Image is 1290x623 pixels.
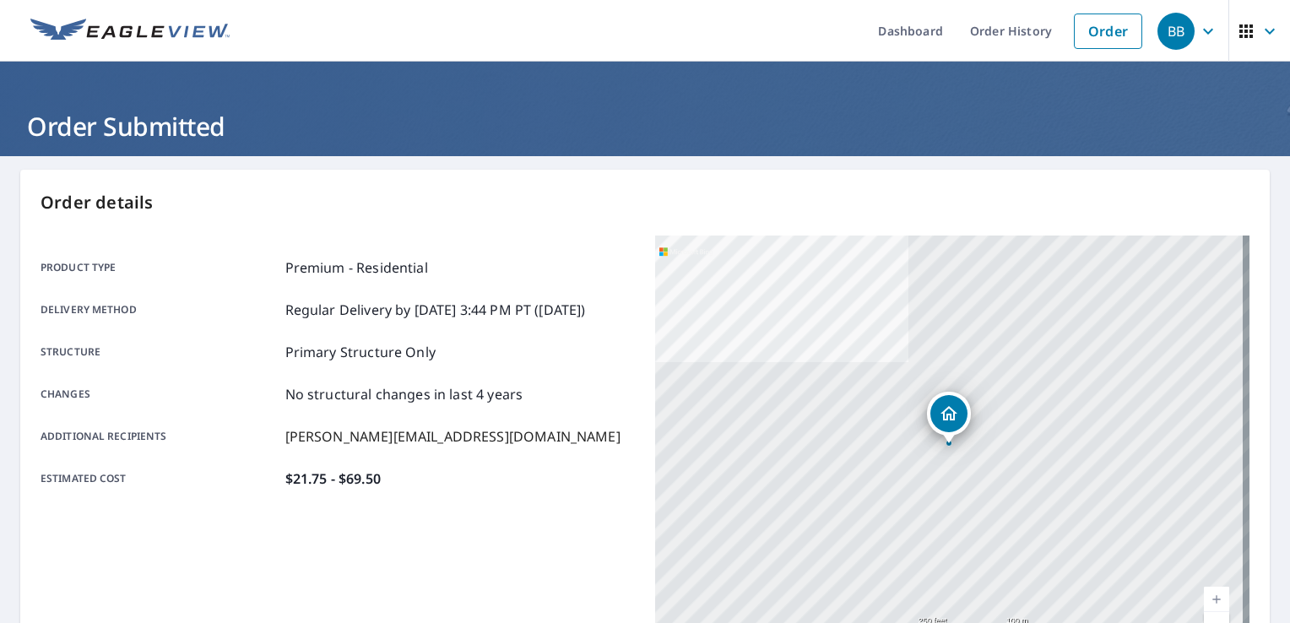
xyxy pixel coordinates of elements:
[285,384,523,404] p: No structural changes in last 4 years
[41,257,279,278] p: Product type
[285,300,586,320] p: Regular Delivery by [DATE] 3:44 PM PT ([DATE])
[1074,14,1142,49] a: Order
[20,109,1270,144] h1: Order Submitted
[41,426,279,447] p: Additional recipients
[41,384,279,404] p: Changes
[1204,587,1229,612] a: Current Level 17, Zoom In
[285,257,428,278] p: Premium - Residential
[41,469,279,489] p: Estimated cost
[285,469,381,489] p: $21.75 - $69.50
[41,190,1249,215] p: Order details
[30,19,230,44] img: EV Logo
[1157,13,1195,50] div: BB
[285,426,621,447] p: [PERSON_NAME][EMAIL_ADDRESS][DOMAIN_NAME]
[927,392,971,444] div: Dropped pin, building 1, Residential property, 8315 Natchez St Tampa, FL 33637
[41,342,279,362] p: Structure
[285,342,436,362] p: Primary Structure Only
[41,300,279,320] p: Delivery method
